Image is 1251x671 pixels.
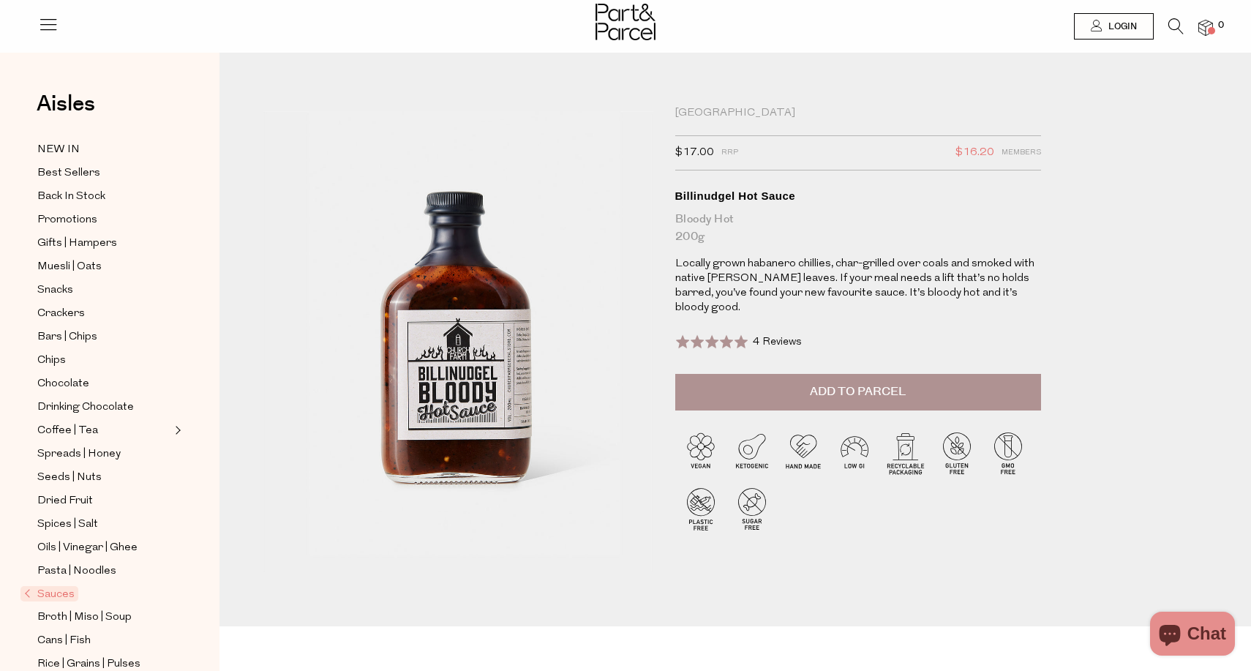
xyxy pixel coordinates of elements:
[37,93,95,130] a: Aisles
[37,165,100,182] span: Best Sellers
[37,187,170,206] a: Back In Stock
[983,427,1034,479] img: P_P-ICONS-Live_Bec_V11_GMO_Free.svg
[675,211,1041,246] div: Bloody Hot 200g
[37,375,89,393] span: Chocolate
[20,586,78,601] span: Sauces
[1198,20,1213,35] a: 0
[37,492,170,510] a: Dried Fruit
[675,143,714,162] span: $17.00
[37,235,117,252] span: Gifts | Hampers
[37,140,170,159] a: NEW IN
[726,483,778,534] img: P_P-ICONS-Live_Bec_V11_Sugar_Free.svg
[675,374,1041,411] button: Add to Parcel
[37,304,170,323] a: Crackers
[37,632,91,650] span: Cans | Fish
[263,111,653,571] img: Billinudgel Hot Sauce
[37,351,170,370] a: Chips
[37,398,170,416] a: Drinking Chocolate
[37,563,116,580] span: Pasta | Noodles
[37,164,170,182] a: Best Sellers
[721,143,738,162] span: RRP
[37,421,170,440] a: Coffee | Tea
[37,141,80,159] span: NEW IN
[37,515,170,533] a: Spices | Salt
[37,375,170,393] a: Chocolate
[37,608,170,626] a: Broth | Miso | Soup
[37,445,170,463] a: Spreads | Honey
[37,422,98,440] span: Coffee | Tea
[726,427,778,479] img: P_P-ICONS-Live_Bec_V11_Ketogenic.svg
[37,492,93,510] span: Dried Fruit
[1002,143,1041,162] span: Members
[675,257,1041,315] p: Locally grown habanero chillies, char-grilled over coals and smoked with native [PERSON_NAME] lea...
[37,329,97,346] span: Bars | Chips
[37,258,102,276] span: Muesli | Oats
[675,189,1041,203] div: Billinudgel Hot Sauce
[1074,13,1154,40] a: Login
[37,446,121,463] span: Spreads | Honey
[37,211,97,229] span: Promotions
[675,483,726,534] img: P_P-ICONS-Live_Bec_V11_Plastic_Free.svg
[753,337,802,348] span: 4 Reviews
[675,106,1041,121] div: [GEOGRAPHIC_DATA]
[596,4,655,40] img: Part&Parcel
[37,516,98,533] span: Spices | Salt
[931,427,983,479] img: P_P-ICONS-Live_Bec_V11_Gluten_Free.svg
[37,352,66,370] span: Chips
[37,211,170,229] a: Promotions
[37,258,170,276] a: Muesli | Oats
[37,468,170,487] a: Seeds | Nuts
[37,469,102,487] span: Seeds | Nuts
[171,421,181,439] button: Expand/Collapse Coffee | Tea
[37,234,170,252] a: Gifts | Hampers
[675,427,726,479] img: P_P-ICONS-Live_Bec_V11_Vegan.svg
[955,143,994,162] span: $16.20
[880,427,931,479] img: P_P-ICONS-Live_Bec_V11_Recyclable_Packaging.svg
[37,399,134,416] span: Drinking Chocolate
[829,427,880,479] img: P_P-ICONS-Live_Bec_V11_Low_Gi.svg
[37,282,73,299] span: Snacks
[37,305,85,323] span: Crackers
[1146,612,1239,659] inbox-online-store-chat: Shopify online store chat
[778,427,829,479] img: P_P-ICONS-Live_Bec_V11_Handmade.svg
[37,88,95,120] span: Aisles
[37,188,105,206] span: Back In Stock
[37,609,132,626] span: Broth | Miso | Soup
[24,585,170,603] a: Sauces
[1214,19,1228,32] span: 0
[37,328,170,346] a: Bars | Chips
[810,383,906,400] span: Add to Parcel
[37,562,170,580] a: Pasta | Noodles
[37,539,170,557] a: Oils | Vinegar | Ghee
[37,539,138,557] span: Oils | Vinegar | Ghee
[37,631,170,650] a: Cans | Fish
[1105,20,1137,33] span: Login
[37,281,170,299] a: Snacks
